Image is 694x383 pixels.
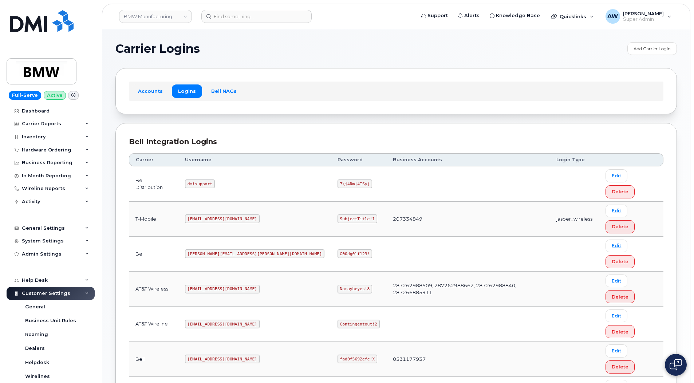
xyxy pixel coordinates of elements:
[612,363,628,370] span: Delete
[172,84,202,98] a: Logins
[386,153,550,166] th: Business Accounts
[338,320,380,328] code: Contingentout!2
[185,214,260,223] code: [EMAIL_ADDRESS][DOMAIN_NAME]
[129,137,663,147] div: Bell Integration Logins
[606,275,627,287] a: Edit
[338,214,377,223] code: SubjectTitle!1
[338,179,372,188] code: 7\j4Rm|4ISy(
[129,153,178,166] th: Carrier
[606,255,635,268] button: Delete
[612,328,628,335] span: Delete
[338,355,377,363] code: fad0f5692efc!X
[129,202,178,237] td: T-Mobile
[606,360,635,374] button: Delete
[185,320,260,328] code: [EMAIL_ADDRESS][DOMAIN_NAME]
[129,307,178,341] td: AT&T Wireline
[185,179,215,188] code: dmisupport
[612,223,628,230] span: Delete
[185,249,324,258] code: [PERSON_NAME][EMAIL_ADDRESS][PERSON_NAME][DOMAIN_NAME]
[606,220,635,233] button: Delete
[129,341,178,376] td: Bell
[550,153,599,166] th: Login Type
[129,237,178,272] td: Bell
[185,355,260,363] code: [EMAIL_ADDRESS][DOMAIN_NAME]
[670,359,682,371] img: Open chat
[129,272,178,307] td: AT&T Wireless
[606,309,627,322] a: Edit
[338,285,372,293] code: Nomaybeyes!8
[612,258,628,265] span: Delete
[606,205,627,217] a: Edit
[129,166,178,201] td: Bell Distribution
[606,240,627,252] a: Edit
[331,153,386,166] th: Password
[115,43,200,54] span: Carrier Logins
[132,84,169,98] a: Accounts
[627,42,677,55] a: Add Carrier Login
[386,341,550,376] td: 0531177937
[612,293,628,300] span: Delete
[606,169,627,182] a: Edit
[606,344,627,357] a: Edit
[178,153,331,166] th: Username
[606,325,635,338] button: Delete
[386,272,550,307] td: 287262988509, 287262988662, 287262988840, 287266885911
[606,290,635,303] button: Delete
[606,185,635,198] button: Delete
[386,202,550,237] td: 207334849
[205,84,243,98] a: Bell NAGs
[185,285,260,293] code: [EMAIL_ADDRESS][DOMAIN_NAME]
[338,249,372,258] code: G00dg0lf123!
[612,188,628,195] span: Delete
[550,202,599,237] td: jasper_wireless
